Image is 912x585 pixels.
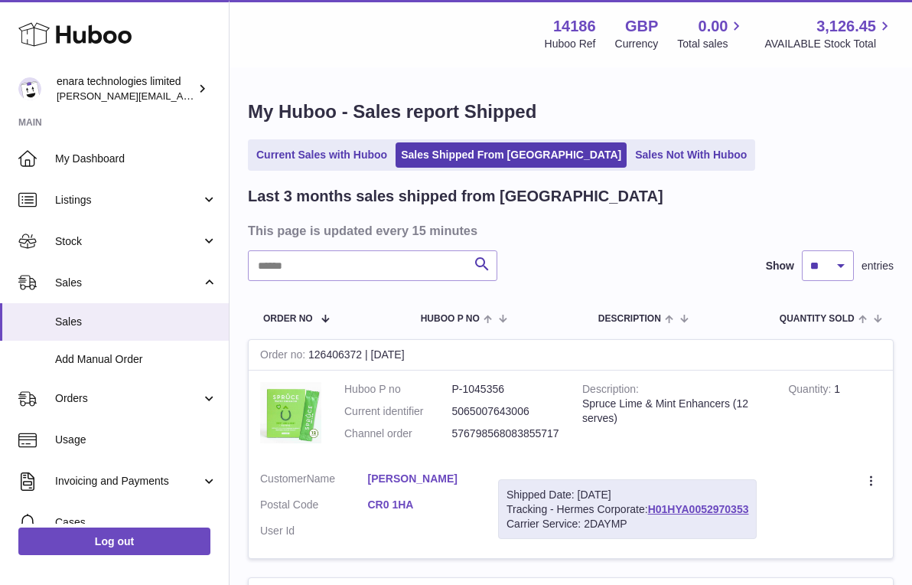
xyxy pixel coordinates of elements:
div: enara technologies limited [57,74,194,103]
img: Dee@enara.co [18,77,41,100]
strong: Quantity [788,383,834,399]
a: Sales Not With Huboo [630,142,752,168]
img: 1747669011.jpeg [260,382,321,443]
dt: Current identifier [344,404,452,419]
dd: 5065007643006 [452,404,560,419]
div: 126406372 | [DATE] [249,340,893,371]
strong: Description [582,383,639,399]
span: Invoicing and Payments [55,474,201,489]
span: Huboo P no [421,314,480,324]
dt: Name [260,472,368,490]
div: Currency [615,37,659,51]
span: Stock [55,234,201,249]
h3: This page is updated every 15 minutes [248,222,890,239]
span: 3,126.45 [816,16,876,37]
span: My Dashboard [55,152,217,166]
span: Customer [260,472,307,485]
div: Shipped Date: [DATE] [506,488,748,502]
a: 3,126.45 AVAILABLE Stock Total [764,16,894,51]
span: Description [598,314,661,324]
span: Sales [55,276,201,290]
span: Cases [55,515,217,530]
span: Quantity Sold [780,314,855,324]
span: Orders [55,391,201,406]
a: [PERSON_NAME] [368,472,476,486]
a: H01HYA0052970353 [648,503,749,515]
dt: Postal Code [260,498,368,516]
dd: P-1045356 [452,382,560,397]
dt: Huboo P no [344,382,452,397]
h2: Last 3 months sales shipped from [GEOGRAPHIC_DATA] [248,186,663,207]
span: Add Manual Order [55,352,217,367]
a: Sales Shipped From [GEOGRAPHIC_DATA] [396,142,627,168]
a: Log out [18,528,210,555]
span: AVAILABLE Stock Total [764,37,894,51]
a: Current Sales with Huboo [251,142,392,168]
span: Listings [55,193,201,208]
td: 1 [777,371,893,460]
span: 0.00 [699,16,728,37]
strong: 14186 [553,16,596,37]
strong: GBP [625,16,658,37]
span: Order No [263,314,313,324]
a: 0.00 Total sales [677,16,745,51]
span: Usage [55,433,217,447]
dd: 576798568083855717 [452,426,560,441]
span: [PERSON_NAME][EMAIL_ADDRESS][DOMAIN_NAME] [57,90,307,102]
h1: My Huboo - Sales report Shipped [248,100,894,124]
span: entries [862,259,894,273]
div: Carrier Service: 2DAYMP [506,517,748,531]
a: CR0 1HA [368,498,476,512]
div: Huboo Ref [545,37,596,51]
dt: Channel order [344,426,452,441]
dt: User Id [260,524,368,538]
label: Show [766,259,794,273]
div: Tracking - Hermes Corporate: [498,479,757,540]
span: Sales [55,315,217,329]
strong: Order no [260,348,308,364]
div: Spruce Lime & Mint Enhancers (12 serves) [582,397,765,426]
span: Total sales [677,37,745,51]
